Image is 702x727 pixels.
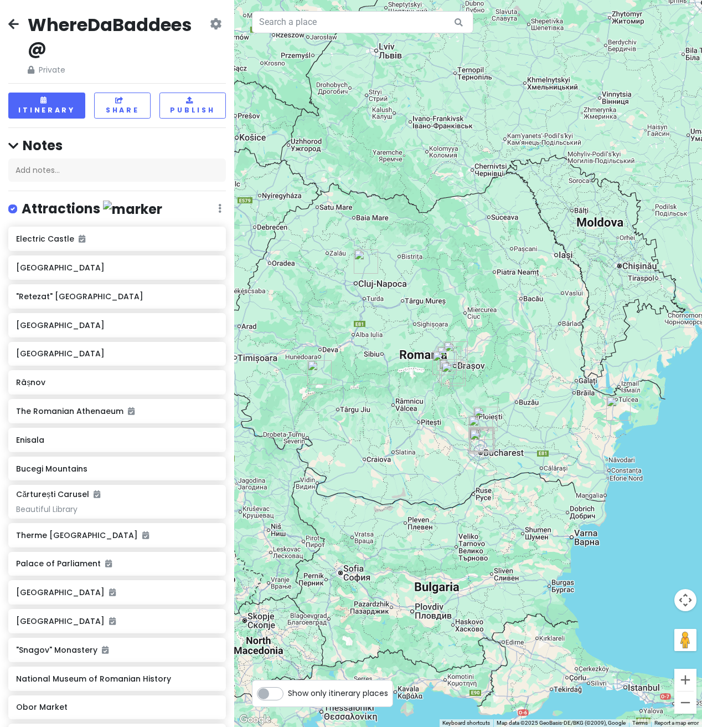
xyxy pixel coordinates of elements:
button: Keyboard shortcuts [442,719,490,727]
span: Map data ©2025 GeoBasis-DE/BKG (©2009), Google [497,720,626,726]
h6: [GEOGRAPHIC_DATA] [16,263,218,273]
div: Cismigiu Gardens [469,428,493,452]
button: Drag Pegman onto the map to open Street View [674,629,696,651]
a: Open this area in Google Maps (opens a new window) [237,713,273,727]
i: Added to itinerary [142,531,149,539]
h6: Râșnov [16,377,218,387]
i: Added to itinerary [79,235,85,243]
i: Added to itinerary [109,588,116,596]
button: Zoom in [674,669,696,691]
span: Show only itinerary places [288,687,388,699]
h6: Enisala [16,435,218,445]
h6: The Romanian Athenaeum [16,406,218,416]
h6: National Museum of Romanian History [16,674,218,684]
button: Publish [159,93,226,119]
a: Report a map error [654,720,699,726]
button: Map camera controls [674,589,696,611]
span: Private [28,64,208,76]
h6: Cărturești Carusel [16,489,100,499]
div: "Retezat" National Park [307,360,332,385]
h6: "Snagov" Monastery [16,645,218,655]
div: Beautiful Library [16,504,218,514]
h6: Palace of Parliament [16,559,218,569]
h2: WhereDaBaddees@ [28,13,208,59]
img: Google [237,713,273,727]
h6: "Retezat" [GEOGRAPHIC_DATA] [16,291,218,301]
h6: Obor Market [16,702,218,712]
div: Tineretului Park [469,429,494,454]
h6: Bucegi Mountains [16,464,218,474]
i: Added to itinerary [109,617,116,625]
div: Brașov [443,341,468,366]
div: Bucegi Mountains [439,359,463,383]
div: Bucharest [469,428,494,453]
h4: Notes [8,137,226,154]
h6: Therme [GEOGRAPHIC_DATA] [16,530,218,540]
a: Terms [632,720,648,726]
button: Itinerary [8,93,85,119]
div: Peleș Castle [441,362,466,386]
img: marker [103,201,162,218]
h6: [GEOGRAPHIC_DATA] [16,587,218,597]
div: Bran Castle [432,351,457,375]
h4: Attractions [22,200,162,218]
button: Zoom out [674,692,696,714]
i: Added to itinerary [105,560,112,567]
i: Added to itinerary [102,646,109,654]
div: Add notes... [8,158,226,182]
h6: [GEOGRAPHIC_DATA] [16,320,218,330]
h6: [GEOGRAPHIC_DATA] [16,616,218,626]
i: Added to itinerary [128,407,135,415]
div: Enisala [606,396,631,421]
h6: Electric Castle [16,234,218,244]
div: Therme Bucharest [468,416,493,440]
h6: [GEOGRAPHIC_DATA] [16,349,218,359]
div: The Romanian Athenaeum [469,427,493,452]
div: Electric Castle [354,249,378,274]
button: Share [94,93,151,119]
i: Added to itinerary [94,490,100,498]
input: Search a place [252,11,473,33]
div: Râșnov [437,346,461,371]
div: Obor Market [471,427,495,451]
div: "Snagov" Monastery [473,407,498,431]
